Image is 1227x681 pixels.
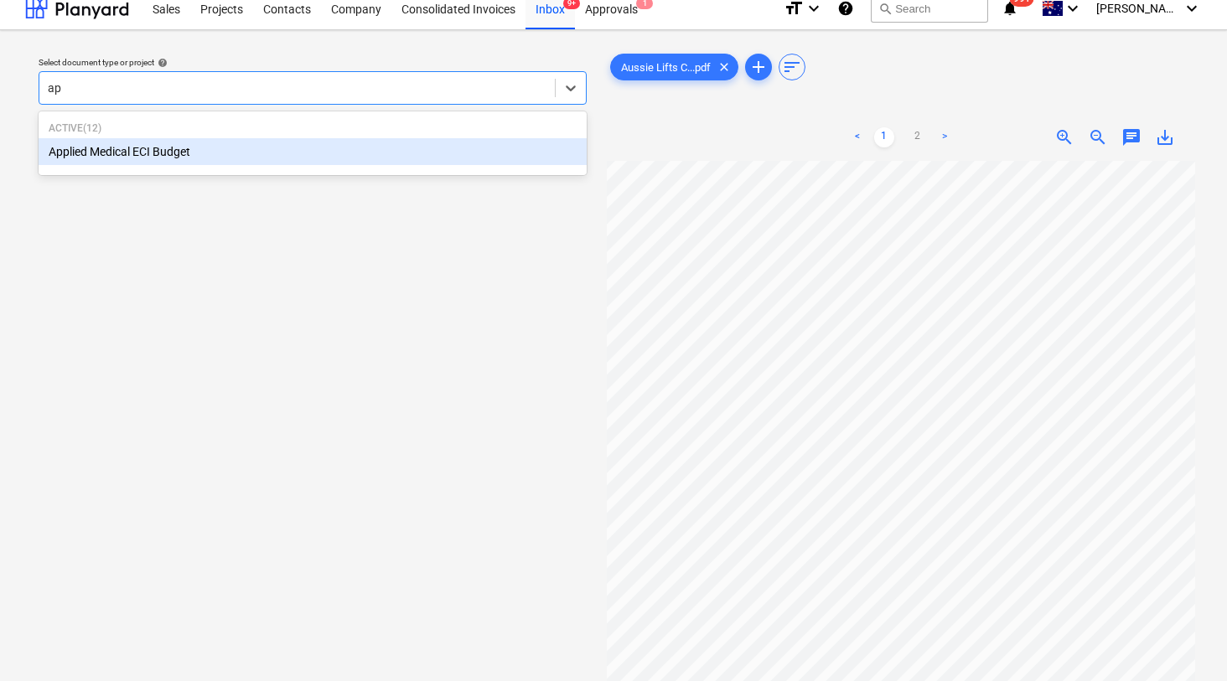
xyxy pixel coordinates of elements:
span: Aussie Lifts C...pdf [611,61,721,74]
iframe: Chat Widget [1143,601,1227,681]
p: Active ( 12 ) [49,121,577,136]
div: Aussie Lifts C...pdf [610,54,738,80]
div: Applied Medical ECI Budget [39,138,587,165]
span: save_alt [1155,127,1175,147]
span: add [748,57,769,77]
span: zoom_out [1088,127,1108,147]
div: Select document type or project [39,57,587,68]
span: clear [714,57,734,77]
span: help [154,58,168,68]
a: Previous page [847,127,867,147]
a: Next page [934,127,955,147]
span: zoom_in [1054,127,1074,147]
a: Page 1 is your current page [874,127,894,147]
a: Page 2 [908,127,928,147]
span: chat [1121,127,1142,147]
span: sort [782,57,802,77]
